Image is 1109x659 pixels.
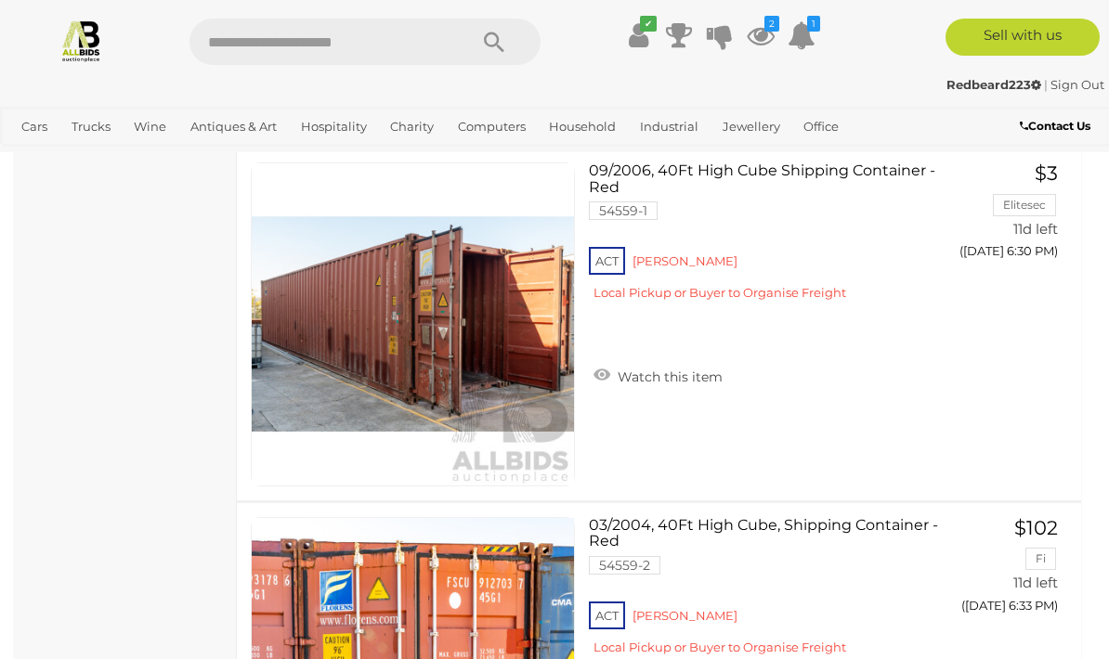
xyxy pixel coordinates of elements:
[1035,162,1058,185] span: $3
[59,19,103,62] img: Allbids.com.au
[747,19,775,52] a: 2
[624,19,652,52] a: ✔
[955,162,1063,269] a: $3 Elitesec 11d left ([DATE] 6:30 PM)
[126,111,174,142] a: Wine
[1020,116,1095,136] a: Contact Us
[946,77,1044,92] a: Redbeard223
[715,111,788,142] a: Jewellery
[946,19,1100,56] a: Sell with us
[589,361,727,389] a: Watch this item
[1044,77,1048,92] span: |
[633,111,706,142] a: Industrial
[450,111,533,142] a: Computers
[603,162,927,315] a: 09/2006, 40Ft High Cube Shipping Container - Red 54559-1 ACT [PERSON_NAME] Local Pickup or Buyer ...
[1050,77,1104,92] a: Sign Out
[76,142,223,173] a: [GEOGRAPHIC_DATA]
[955,517,1063,624] a: $102 Fi 11d left ([DATE] 6:33 PM)
[448,19,541,65] button: Search
[64,111,118,142] a: Trucks
[14,111,55,142] a: Cars
[14,142,67,173] a: Sports
[613,368,723,385] span: Watch this item
[183,111,284,142] a: Antiques & Art
[640,16,657,32] i: ✔
[764,16,779,32] i: 2
[383,111,441,142] a: Charity
[541,111,623,142] a: Household
[294,111,374,142] a: Hospitality
[1020,119,1090,133] b: Contact Us
[946,77,1041,92] strong: Redbeard223
[788,19,815,52] a: 1
[796,111,846,142] a: Office
[252,163,574,485] img: 54559-1a.jpg
[1014,516,1058,539] span: $102
[807,16,820,32] i: 1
